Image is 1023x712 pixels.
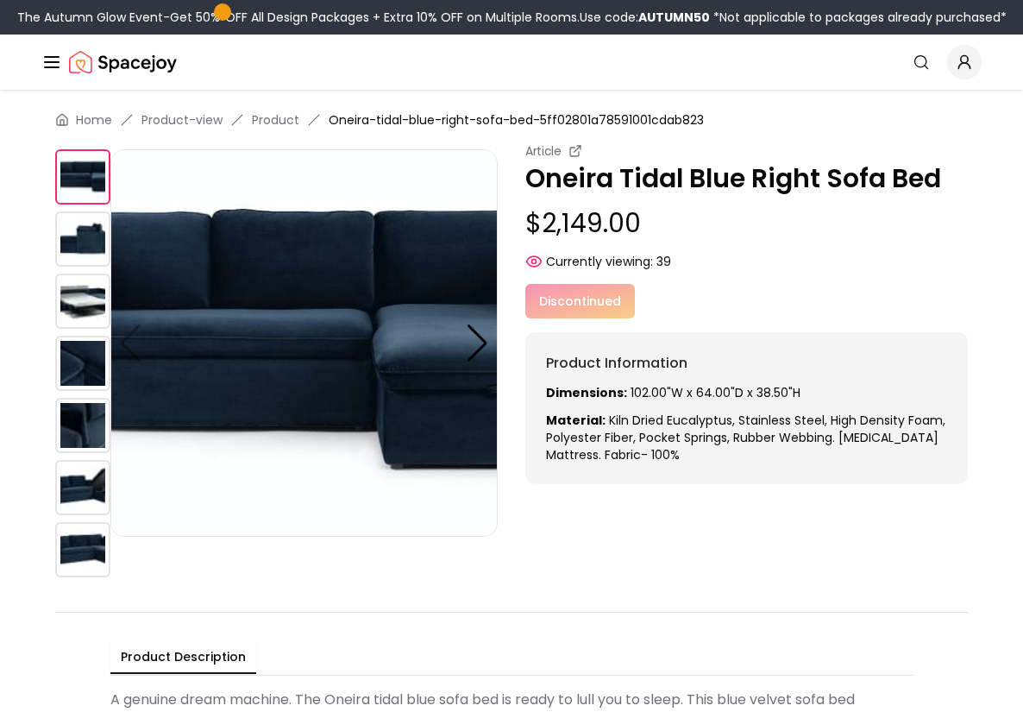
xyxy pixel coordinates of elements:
span: 39 [656,253,671,270]
span: Currently viewing: [546,253,653,270]
nav: breadcrumb [55,111,968,129]
img: https://storage.googleapis.com/spacejoy-main/assets/5ff02801a78591001cdab823/product_0_h4ojh2fao3ec [110,149,498,537]
b: AUTUMN50 [638,9,710,26]
small: Article [525,142,562,160]
span: Kiln dried Eucalyptus, stainless steel, high density foam, polyester fiber, pocket springs, rubbe... [546,412,945,463]
p: Oneira Tidal Blue Right Sofa Bed [525,163,968,194]
strong: Material: [546,412,606,429]
h6: Product Information [546,353,947,374]
div: The Autumn Glow Event-Get 50% OFF All Design Packages + Extra 10% OFF on Multiple Rooms. [17,9,1007,26]
a: Product [252,111,299,129]
span: Use code: [580,9,710,26]
a: Home [76,111,112,129]
p: 102.00"W x 64.00"D x 38.50"H [546,384,947,401]
nav: Global [41,35,982,90]
a: Spacejoy [69,45,177,79]
span: Oneira-tidal-blue-right-sofa-bed-5ff02801a78591001cdab823 [329,111,704,129]
img: Spacejoy Logo [69,45,177,79]
img: https://storage.googleapis.com/spacejoy-main/assets/5ff02801a78591001cdab823/product_4_cmal3paohj6h [55,398,110,453]
span: *Not applicable to packages already purchased* [710,9,1007,26]
button: Product Description [110,641,256,674]
img: https://storage.googleapis.com/spacejoy-main/assets/5ff02801a78591001cdab823/product_6_m0a4p17mom8 [55,522,110,577]
img: https://storage.googleapis.com/spacejoy-main/assets/5ff02801a78591001cdab823/product_3_i42ab30124p9 [55,336,110,391]
img: https://storage.googleapis.com/spacejoy-main/assets/5ff02801a78591001cdab823/product_2_fbfi3cp85jl [55,274,110,329]
img: https://storage.googleapis.com/spacejoy-main/assets/5ff02801a78591001cdab823/product_5_1obhinjd813m [55,460,110,515]
a: Product-view [141,111,223,129]
img: https://storage.googleapis.com/spacejoy-main/assets/5ff02801a78591001cdab823/product_1_gnp85m69ngia [55,211,110,267]
p: $2,149.00 [525,208,968,239]
strong: Dimensions: [546,384,627,401]
img: https://storage.googleapis.com/spacejoy-main/assets/5ff02801a78591001cdab823/product_0_h4ojh2fao3ec [55,149,110,205]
